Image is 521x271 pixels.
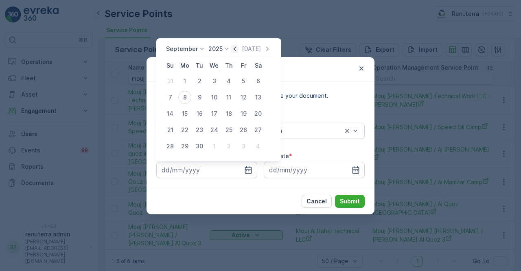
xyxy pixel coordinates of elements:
[164,91,177,104] div: 7
[178,107,191,120] div: 15
[177,58,192,73] th: Monday
[340,197,360,205] p: Submit
[222,140,235,153] div: 2
[193,123,206,137] div: 23
[193,107,206,120] div: 16
[208,123,221,137] div: 24
[207,58,221,73] th: Wednesday
[222,75,235,88] div: 4
[251,58,265,73] th: Saturday
[252,75,265,88] div: 6
[156,162,257,178] input: dd/mm/yyyy
[208,140,221,153] div: 1
[252,107,265,120] div: 20
[252,140,265,153] div: 4
[208,75,221,88] div: 3
[237,140,250,153] div: 3
[208,91,221,104] div: 10
[222,123,235,137] div: 25
[237,123,250,137] div: 26
[178,91,191,104] div: 8
[163,58,177,73] th: Sunday
[302,195,332,208] button: Cancel
[164,140,177,153] div: 28
[178,140,191,153] div: 29
[222,107,235,120] div: 18
[193,75,206,88] div: 2
[208,45,223,53] p: 2025
[306,197,327,205] p: Cancel
[164,107,177,120] div: 14
[236,58,251,73] th: Friday
[178,75,191,88] div: 1
[178,123,191,137] div: 22
[242,45,261,53] p: [DATE]
[164,75,177,88] div: 31
[237,107,250,120] div: 19
[221,58,236,73] th: Thursday
[192,58,207,73] th: Tuesday
[252,91,265,104] div: 13
[252,123,265,137] div: 27
[193,91,206,104] div: 9
[222,91,235,104] div: 11
[208,107,221,120] div: 17
[166,45,198,53] p: September
[335,195,365,208] button: Submit
[237,91,250,104] div: 12
[164,123,177,137] div: 21
[237,75,250,88] div: 5
[193,140,206,153] div: 30
[264,162,365,178] input: dd/mm/yyyy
